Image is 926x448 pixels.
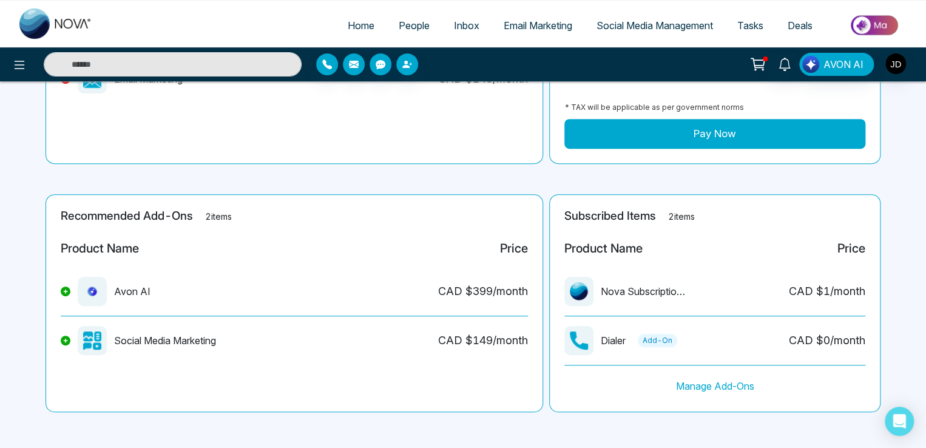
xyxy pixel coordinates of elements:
img: Nova CRM Logo [19,8,92,39]
a: Tasks [725,14,776,37]
span: Add-On [638,334,677,347]
span: 2 items [668,211,695,222]
img: missing [570,331,588,350]
span: Tasks [737,19,763,32]
div: Product Name [61,239,139,257]
div: CAD $ 1 /month [789,283,865,299]
span: Deals [788,19,813,32]
div: Price [837,239,865,257]
div: CAD $ 149 /month [438,332,528,348]
img: missing [570,282,588,300]
a: Social Media Management [584,14,725,37]
h2: Subscribed Items [564,209,865,223]
span: Email Marketing [504,19,572,32]
img: Market-place.gif [831,12,919,39]
div: Social Media Marketing [61,326,216,355]
p: Nova Subscription Fee [601,284,686,299]
div: Avon AI [61,277,150,306]
button: Pay Now [564,119,865,149]
span: Social Media Management [596,19,713,32]
h2: Recommended Add-Ons [61,209,528,223]
span: Inbox [454,19,479,32]
a: People [387,14,442,37]
div: * TAX will be applicable as per government norms [564,102,744,113]
span: People [399,19,430,32]
a: Email Marketing [492,14,584,37]
a: Inbox [442,14,492,37]
a: Deals [776,14,825,37]
img: User Avatar [885,53,906,74]
button: AVON AI [799,53,874,76]
div: CAD $ 0 /month [789,332,865,348]
p: Dialer [601,333,626,348]
img: missing [83,282,101,300]
img: missing [83,331,101,350]
div: Open Intercom Messenger [885,407,914,436]
div: CAD $ 399 /month [438,283,528,299]
img: Lead Flow [802,56,819,73]
span: AVON AI [823,57,863,72]
div: Price [500,239,528,257]
span: Home [348,19,374,32]
button: Manage Add-Ons [564,375,865,397]
span: 2 items [205,211,232,222]
a: Home [336,14,387,37]
div: Product Name [564,239,643,257]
